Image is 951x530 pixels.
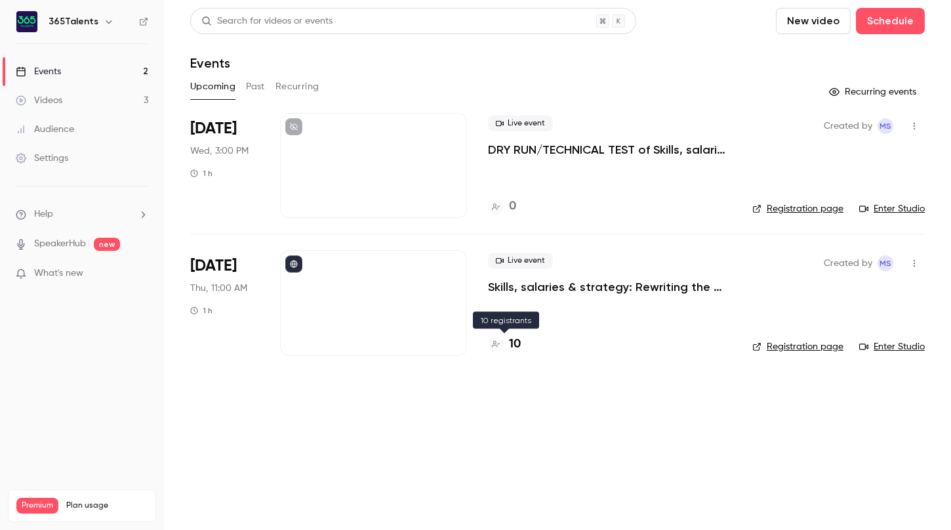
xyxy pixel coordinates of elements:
[16,11,37,32] img: 365Talents
[488,279,731,295] a: Skills, salaries & strategy: Rewriting the rules of pay
[94,238,120,251] span: new
[49,15,98,28] h6: 365Talents
[190,76,235,97] button: Upcoming
[16,94,62,107] div: Videos
[859,202,925,215] a: Enter Studio
[752,202,843,215] a: Registration page
[34,267,83,280] span: What's new
[190,55,230,71] h1: Events
[190,282,247,295] span: Thu, 11:00 AM
[752,340,843,353] a: Registration page
[246,76,265,97] button: Past
[880,118,891,134] span: MS
[880,255,891,271] span: MS
[824,118,872,134] span: Created by
[190,168,212,179] div: 1 h
[776,8,851,34] button: New video
[66,500,148,511] span: Plan usage
[190,144,249,158] span: Wed, 3:00 PM
[16,152,68,165] div: Settings
[16,498,58,514] span: Premium
[856,8,925,34] button: Schedule
[488,142,731,158] a: DRY RUN/TECHNICAL TEST of Skills, salaries & strategy: Rewriting the rules of pay
[16,123,74,136] div: Audience
[34,237,86,251] a: SpeakerHub
[488,253,553,269] span: Live event
[488,198,516,215] a: 0
[190,255,237,276] span: [DATE]
[16,65,61,78] div: Events
[859,340,925,353] a: Enter Studio
[201,14,333,28] div: Search for videos or events
[878,118,893,134] span: Maria Salazar
[190,118,237,139] span: [DATE]
[878,255,893,271] span: Maria Salazar
[509,198,516,215] h4: 0
[488,116,553,131] span: Live event
[275,76,319,97] button: Recurring
[488,336,521,353] a: 10
[824,255,872,271] span: Created by
[190,305,212,316] div: 1 h
[823,81,925,102] button: Recurring events
[190,113,259,218] div: Oct 29 Wed, 3:00 PM (Europe/Paris)
[190,250,259,355] div: Oct 30 Thu, 11:00 AM (Europe/Paris)
[34,208,53,221] span: Help
[16,208,148,221] li: help-dropdown-opener
[509,336,521,353] h4: 10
